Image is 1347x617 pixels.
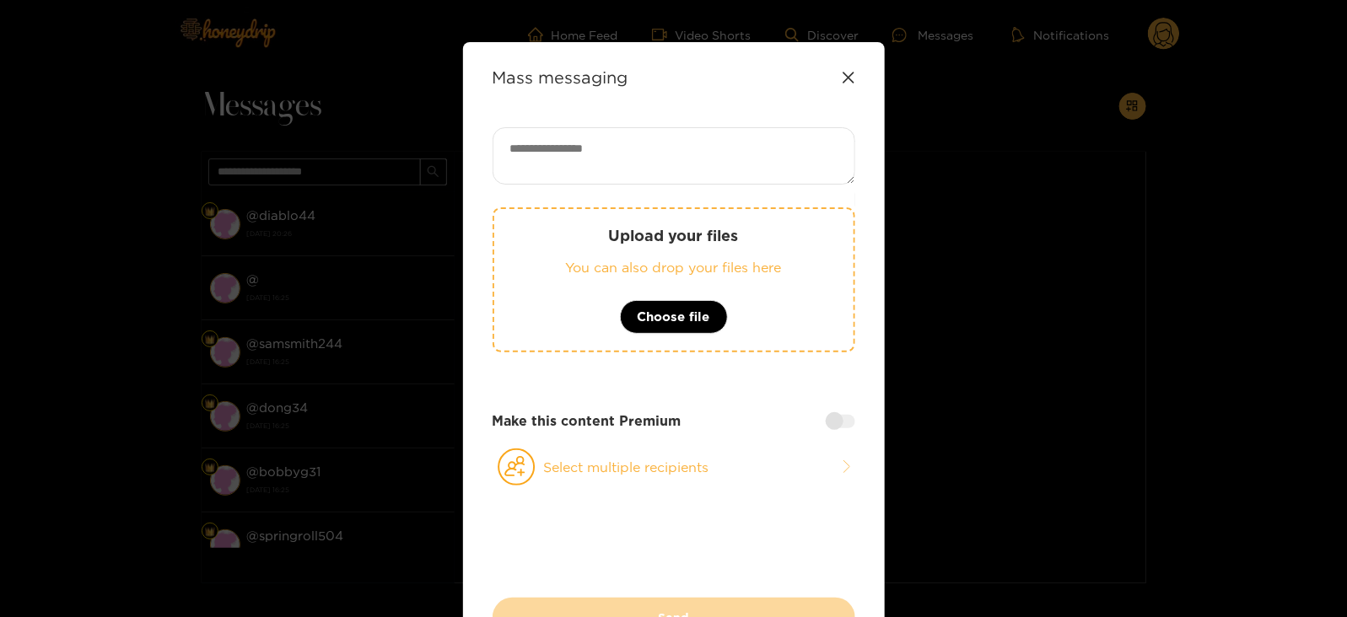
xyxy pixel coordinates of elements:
[620,300,728,334] button: Choose file
[493,411,682,431] strong: Make this content Premium
[638,307,710,327] span: Choose file
[493,67,628,87] strong: Mass messaging
[528,258,820,277] p: You can also drop your files here
[493,448,855,486] button: Select multiple recipients
[528,226,820,245] p: Upload your files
